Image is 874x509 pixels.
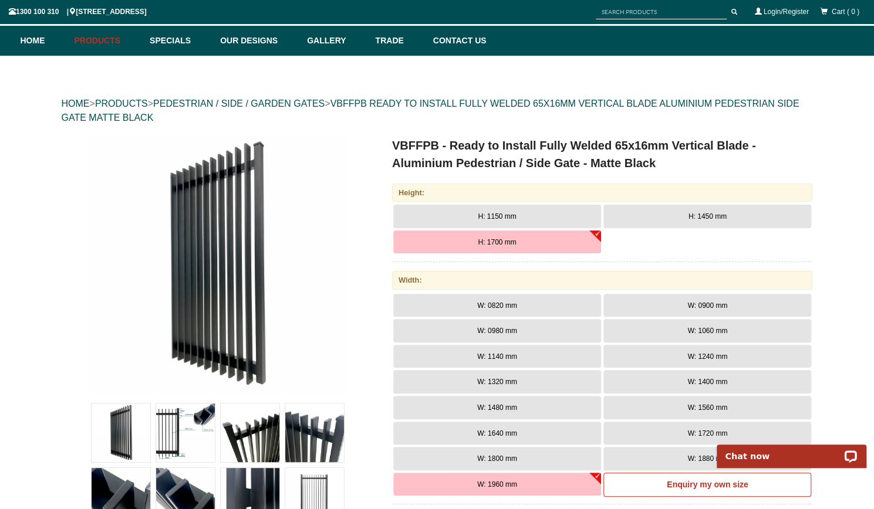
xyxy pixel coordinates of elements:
[89,137,347,395] img: VBFFPB - Ready to Install Fully Welded 65x16mm Vertical Blade - Aluminium Pedestrian / Side Gate ...
[603,447,811,470] button: W: 1880 mm
[667,480,748,489] b: Enquiry my own size
[95,99,148,108] a: PRODUCTS
[687,403,727,412] span: W: 1560 mm
[603,294,811,317] button: W: 0900 mm
[477,403,517,412] span: W: 1480 mm
[687,429,727,437] span: W: 1720 mm
[764,8,809,16] a: Login/Register
[393,294,601,317] button: W: 0820 mm
[477,454,517,463] span: W: 1800 mm
[369,26,427,56] a: Trade
[221,403,279,462] img: VBFFPB - Ready to Install Fully Welded 65x16mm Vertical Blade - Aluminium Pedestrian / Side Gate ...
[393,345,601,368] button: W: 1140 mm
[477,327,517,335] span: W: 0980 mm
[144,26,214,56] a: Specials
[477,480,517,488] span: W: 1960 mm
[393,230,601,254] button: H: 1700 mm
[427,26,487,56] a: Contact Us
[477,352,517,361] span: W: 1140 mm
[477,378,517,386] span: W: 1320 mm
[393,205,601,228] button: H: 1150 mm
[603,422,811,445] button: W: 1720 mm
[709,431,874,468] iframe: LiveChat chat widget
[62,85,813,137] div: > > >
[603,345,811,368] button: W: 1240 mm
[478,212,516,220] span: H: 1150 mm
[62,99,90,108] a: HOME
[603,319,811,342] button: W: 1060 mm
[687,301,727,310] span: W: 0900 mm
[69,26,144,56] a: Products
[603,370,811,393] button: W: 1400 mm
[603,396,811,419] button: W: 1560 mm
[478,238,516,246] span: H: 1700 mm
[393,473,601,496] button: W: 1960 mm
[392,271,813,289] div: Width:
[603,473,811,497] a: Enquiry my own size
[687,352,727,361] span: W: 1240 mm
[689,212,727,220] span: H: 1450 mm
[687,327,727,335] span: W: 1060 mm
[62,99,799,123] a: VBFFPB READY TO INSTALL FULLY WELDED 65X16MM VERTICAL BLADE ALUMINIUM PEDESTRIAN SIDE GATE MATTE ...
[392,137,813,172] h1: VBFFPB - Ready to Install Fully Welded 65x16mm Vertical Blade - Aluminium Pedestrian / Side Gate ...
[393,422,601,445] button: W: 1640 mm
[301,26,369,56] a: Gallery
[603,205,811,228] button: H: 1450 mm
[393,396,601,419] button: W: 1480 mm
[156,403,215,462] img: VBFFPB - Ready to Install Fully Welded 65x16mm Vertical Blade - Aluminium Pedestrian / Side Gate ...
[393,447,601,470] button: W: 1800 mm
[21,26,69,56] a: Home
[477,429,517,437] span: W: 1640 mm
[63,137,373,395] a: VBFFPB - Ready to Install Fully Welded 65x16mm Vertical Blade - Aluminium Pedestrian / Side Gate ...
[393,319,601,342] button: W: 0980 mm
[214,26,301,56] a: Our Designs
[92,403,150,462] img: VBFFPB - Ready to Install Fully Welded 65x16mm Vertical Blade - Aluminium Pedestrian / Side Gate ...
[687,378,727,386] span: W: 1400 mm
[477,301,517,310] span: W: 0820 mm
[9,8,147,16] span: 1300 100 310 | [STREET_ADDRESS]
[392,184,813,202] div: Height:
[687,454,727,463] span: W: 1880 mm
[596,5,727,19] input: SEARCH PRODUCTS
[153,99,325,108] a: PEDESTRIAN / SIDE / GARDEN GATES
[393,370,601,393] button: W: 1320 mm
[285,403,344,462] img: VBFFPB - Ready to Install Fully Welded 65x16mm Vertical Blade - Aluminium Pedestrian / Side Gate ...
[832,8,859,16] span: Cart ( 0 )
